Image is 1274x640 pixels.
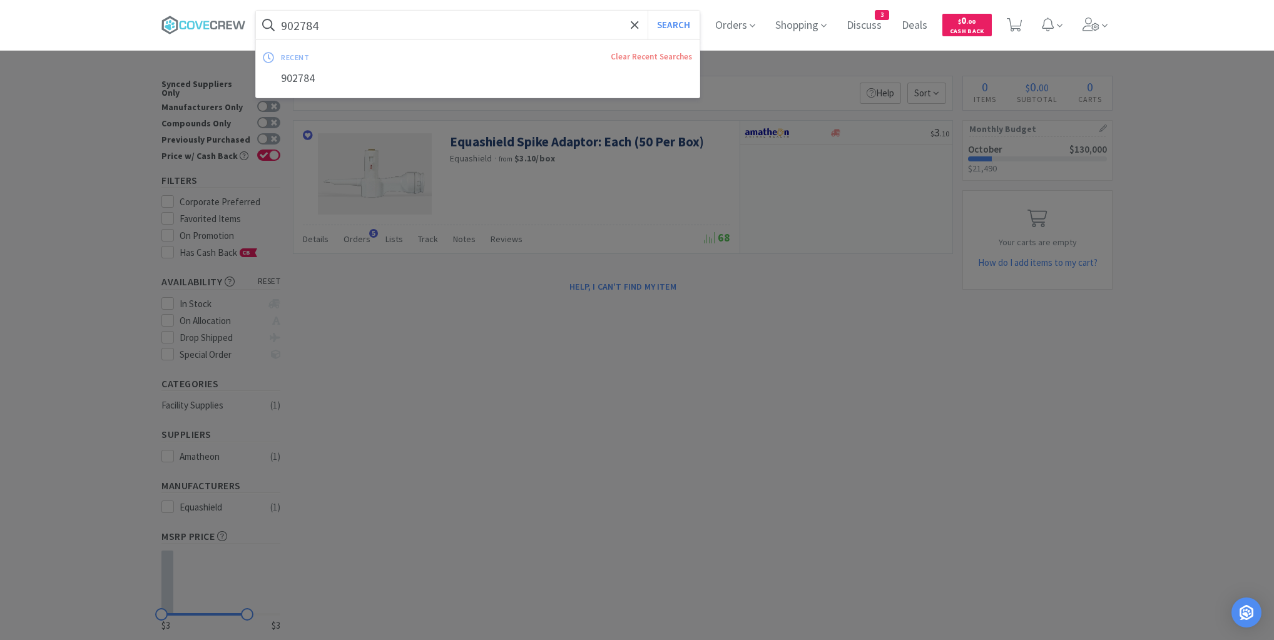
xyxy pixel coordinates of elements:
div: recent [281,48,460,67]
span: . 00 [966,18,976,26]
span: 3 [875,11,889,19]
span: $ [958,18,961,26]
a: $0.00Cash Back [942,8,992,42]
a: Discuss3 [842,20,887,31]
input: Search by item, sku, manufacturer, ingredient, size... [256,11,700,39]
a: Clear Recent Searches [611,51,692,62]
a: Deals [897,20,932,31]
span: Cash Back [950,28,984,36]
span: 0 [958,14,976,26]
button: Search [648,11,700,39]
div: 902784 [256,67,700,90]
div: Open Intercom Messenger [1231,597,1261,627]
